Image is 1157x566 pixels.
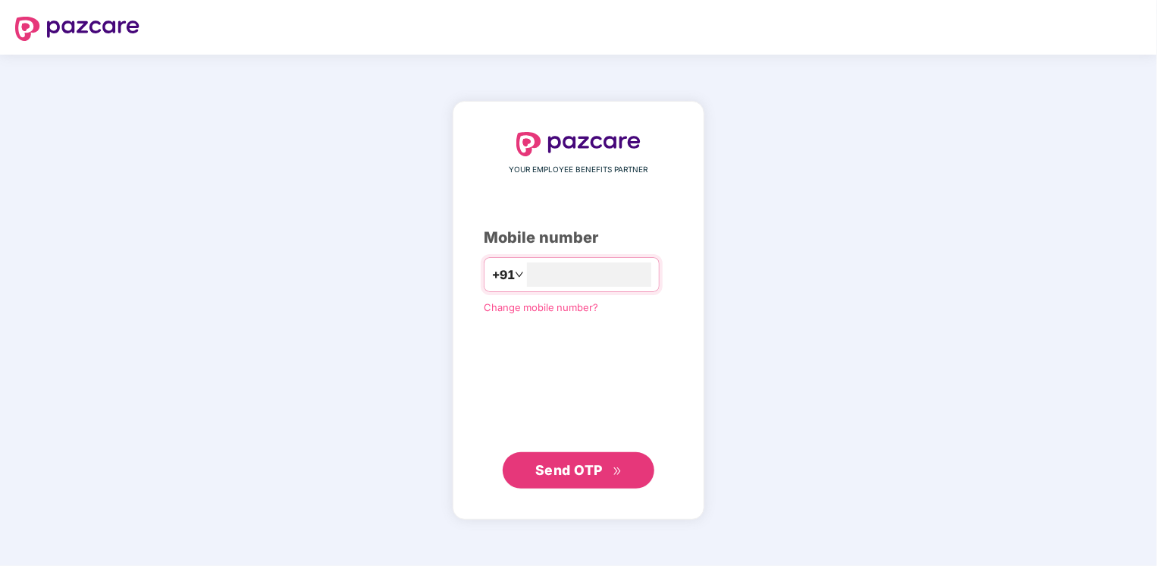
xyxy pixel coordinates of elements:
[510,164,648,176] span: YOUR EMPLOYEE BENEFITS PARTNER
[484,226,673,250] div: Mobile number
[515,270,524,279] span: down
[516,132,641,156] img: logo
[484,301,598,313] a: Change mobile number?
[535,462,603,478] span: Send OTP
[15,17,140,41] img: logo
[613,467,622,476] span: double-right
[503,452,654,489] button: Send OTPdouble-right
[492,266,515,285] span: +91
